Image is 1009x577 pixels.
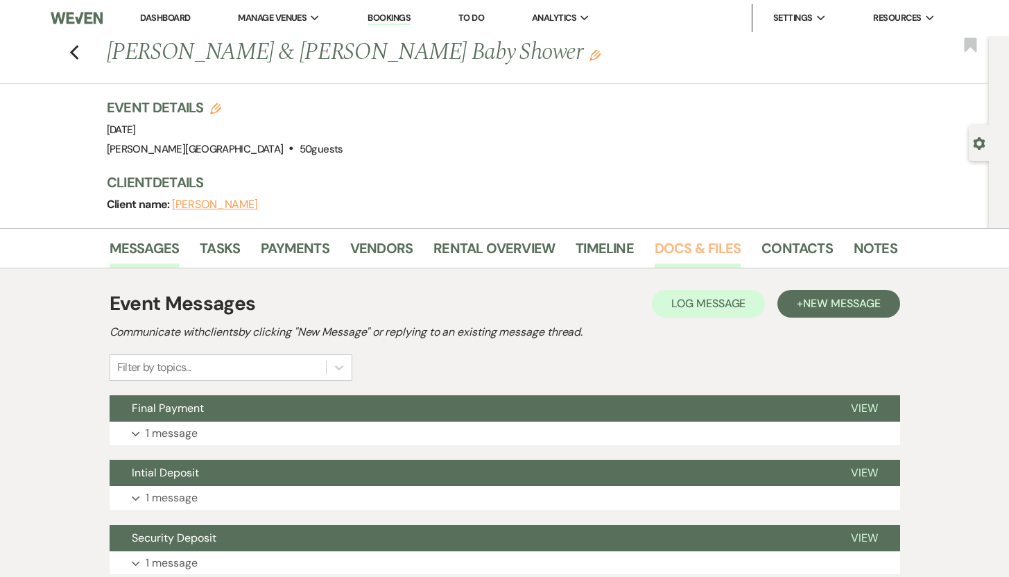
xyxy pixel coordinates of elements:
[350,237,413,268] a: Vendors
[146,424,198,442] p: 1 message
[132,401,204,415] span: Final Payment
[829,395,900,422] button: View
[110,289,256,318] h1: Event Messages
[140,12,190,24] a: Dashboard
[300,142,343,156] span: 50 guests
[854,237,897,268] a: Notes
[172,199,258,210] button: [PERSON_NAME]
[110,551,900,575] button: 1 message
[652,290,765,318] button: Log Message
[576,237,634,268] a: Timeline
[589,49,601,61] button: Edit
[107,173,883,192] h3: Client Details
[51,3,103,33] img: Weven Logo
[761,237,833,268] a: Contacts
[110,486,900,510] button: 1 message
[107,98,343,117] h3: Event Details
[655,237,741,268] a: Docs & Files
[777,290,899,318] button: +New Message
[829,460,900,486] button: View
[973,136,985,149] button: Open lead details
[851,531,878,545] span: View
[671,296,745,311] span: Log Message
[110,324,900,341] h2: Communicate with clients by clicking "New Message" or replying to an existing message thread.
[107,142,284,156] span: [PERSON_NAME][GEOGRAPHIC_DATA]
[132,465,199,480] span: Intial Deposit
[110,395,829,422] button: Final Payment
[132,531,216,545] span: Security Deposit
[110,237,180,268] a: Messages
[829,525,900,551] button: View
[110,525,829,551] button: Security Deposit
[107,197,173,212] span: Client name:
[803,296,880,311] span: New Message
[261,237,329,268] a: Payments
[851,465,878,480] span: View
[107,36,728,69] h1: [PERSON_NAME] & [PERSON_NAME] Baby Shower
[146,554,198,572] p: 1 message
[433,237,555,268] a: Rental Overview
[873,11,921,25] span: Resources
[110,422,900,445] button: 1 message
[773,11,813,25] span: Settings
[851,401,878,415] span: View
[117,359,191,376] div: Filter by topics...
[368,12,411,25] a: Bookings
[458,12,484,24] a: To Do
[200,237,240,268] a: Tasks
[238,11,307,25] span: Manage Venues
[110,460,829,486] button: Intial Deposit
[532,11,576,25] span: Analytics
[146,489,198,507] p: 1 message
[107,123,136,137] span: [DATE]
